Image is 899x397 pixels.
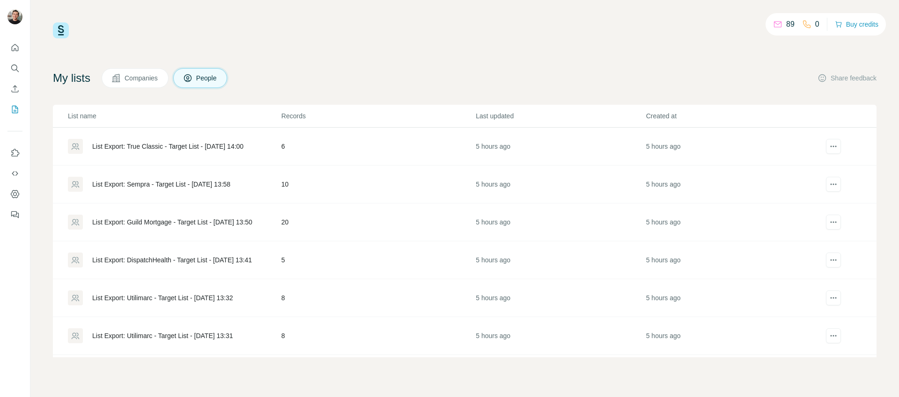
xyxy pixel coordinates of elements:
button: Quick start [7,39,22,56]
td: 6 [281,128,475,166]
td: 5 hours ago [646,241,816,279]
p: Created at [646,111,815,121]
button: Use Surfe on LinkedIn [7,144,22,161]
button: My lists [7,101,22,118]
td: 5 hours ago [646,355,816,393]
div: List Export: True Classic - Target List - [DATE] 14:00 [92,142,243,151]
td: 5 hours ago [475,279,645,317]
div: List Export: Guild Mortgage - Target List - [DATE] 13:50 [92,217,252,227]
td: 8 [281,317,475,355]
td: 5 hours ago [475,355,645,393]
td: 20 [281,203,475,241]
td: 5 hours ago [475,166,645,203]
button: actions [826,290,841,305]
p: Last updated [476,111,645,121]
td: 5 hours ago [646,279,816,317]
td: 5 hours ago [646,317,816,355]
td: 5 hours ago [475,203,645,241]
button: Buy credits [835,18,878,31]
td: 5 hours ago [646,128,816,166]
td: 5 hours ago [475,241,645,279]
td: 5 hours ago [646,203,816,241]
p: 0 [815,19,819,30]
button: actions [826,253,841,267]
td: 10 [281,166,475,203]
div: List Export: DispatchHealth - Target List - [DATE] 13:41 [92,255,252,265]
button: actions [826,177,841,192]
td: 5 hours ago [475,317,645,355]
button: Search [7,60,22,77]
button: Enrich CSV [7,80,22,97]
div: List Export: Sempra - Target List - [DATE] 13:58 [92,180,230,189]
span: Companies [125,73,159,83]
p: Records [281,111,475,121]
td: 5 hours ago [646,166,816,203]
button: actions [826,139,841,154]
button: Feedback [7,206,22,223]
h4: My lists [53,71,90,86]
span: People [196,73,218,83]
div: List Export: Utilimarc - Target List - [DATE] 13:32 [92,293,233,303]
img: Surfe Logo [53,22,69,38]
p: List name [68,111,280,121]
td: 5 hours ago [475,128,645,166]
button: actions [826,215,841,230]
td: 8 [281,279,475,317]
button: actions [826,328,841,343]
button: Use Surfe API [7,165,22,182]
td: 5 [281,241,475,279]
p: 89 [786,19,795,30]
button: Dashboard [7,186,22,202]
td: 12 [281,355,475,393]
img: Avatar [7,9,22,24]
button: Share feedback [818,73,877,83]
div: List Export: Utilimarc - Target List - [DATE] 13:31 [92,331,233,340]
